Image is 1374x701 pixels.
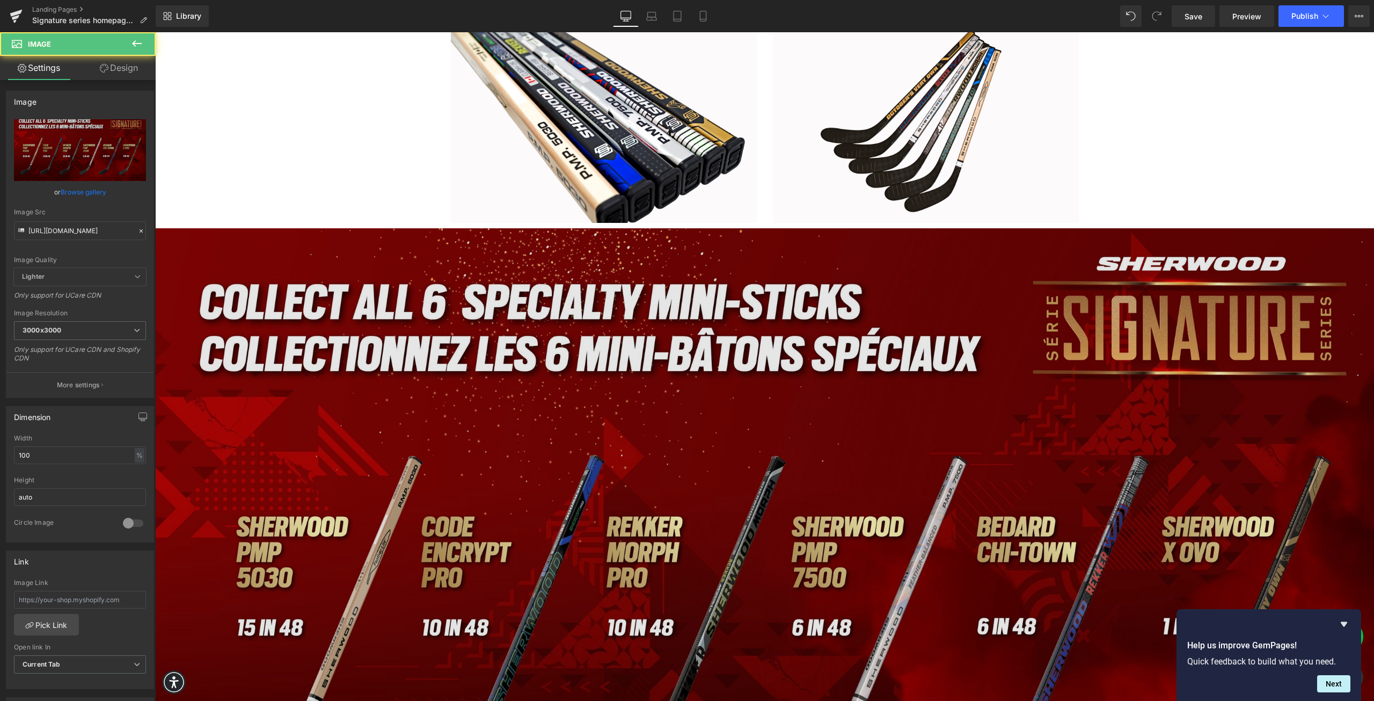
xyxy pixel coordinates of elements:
button: Next question [1317,675,1350,692]
span: Library [176,11,201,21]
p: Quick feedback to build what you need. [1187,656,1350,667]
a: Design [80,56,158,80]
div: Width [14,435,146,442]
div: Only support for UCare CDN [14,291,146,307]
div: Help us improve GemPages! [1187,618,1350,692]
a: Landing Pages [32,5,156,14]
a: Tablet [664,5,690,27]
div: Height [14,476,146,484]
button: Redo [1146,5,1167,27]
button: More settings [6,372,154,398]
a: Mobile [690,5,716,27]
b: 3000x3000 [23,326,61,334]
div: Only support for UCare CDN and Shopify CDN [14,345,146,370]
div: Open link In [14,644,146,651]
a: Pick Link [14,614,79,635]
a: Browse gallery [61,183,106,201]
input: https://your-shop.myshopify.com [14,591,146,609]
h2: Help us improve GemPages! [1187,639,1350,652]
a: Preview [1219,5,1274,27]
span: Preview [1232,11,1261,22]
div: Circle Image [14,518,112,530]
div: Image Src [14,208,146,216]
input: auto [14,488,146,506]
input: auto [14,446,146,464]
div: Dimension [14,407,51,422]
p: More settings [57,380,100,390]
input: Link [14,221,146,240]
button: Hide survey [1338,618,1350,631]
div: Accessibility Menu [7,638,31,662]
span: Image [28,40,51,48]
div: % [135,448,144,462]
div: Image Quality [14,256,146,264]
button: Undo [1120,5,1142,27]
button: More [1348,5,1370,27]
button: Publish [1278,5,1344,27]
span: Signature series homepage - EN [32,16,135,25]
a: Desktop [613,5,639,27]
a: New Library [156,5,209,27]
span: Save [1185,11,1202,22]
a: Laptop [639,5,664,27]
b: Lighter [22,272,45,280]
div: Link [14,551,29,566]
div: Image [14,91,36,106]
div: or [14,186,146,198]
div: Image Resolution [14,309,146,317]
b: Current Tab [23,660,61,668]
span: Publish [1291,12,1318,20]
div: Image Link [14,579,146,587]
